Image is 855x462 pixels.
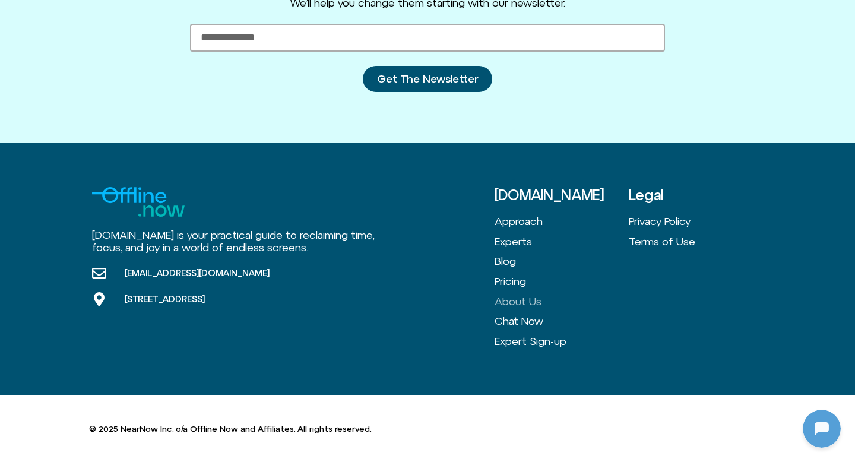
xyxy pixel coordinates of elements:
a: Approach [495,211,629,232]
a: Pricing [495,271,629,292]
iframe: Botpress [803,410,841,448]
a: Experts [495,232,629,252]
span: [DOMAIN_NAME] is your practical guide to reclaiming time, focus, and joy in a world of endless sc... [92,229,374,254]
h3: [DOMAIN_NAME] [495,187,629,202]
a: About Us [495,292,629,312]
nav: Menu [495,211,629,351]
nav: Menu [629,211,763,251]
a: Chat Now [495,311,629,331]
a: Terms of Use [629,232,763,252]
p: © 2025 NearNow Inc. o/a Offline Now and Affiliates. All rights reserved. [89,423,371,435]
a: [EMAIL_ADDRESS][DOMAIN_NAME] [92,266,270,280]
a: [STREET_ADDRESS] [92,292,270,306]
form: New Form [190,24,665,106]
h3: Legal [629,187,763,202]
button: Get The Newsletter [363,66,492,92]
a: Privacy Policy [629,211,763,232]
span: [STREET_ADDRESS] [122,293,205,305]
span: Get The Newsletter [377,73,478,85]
span: [EMAIL_ADDRESS][DOMAIN_NAME] [122,267,270,279]
a: Expert Sign-up [495,331,629,352]
a: Blog [495,251,629,271]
